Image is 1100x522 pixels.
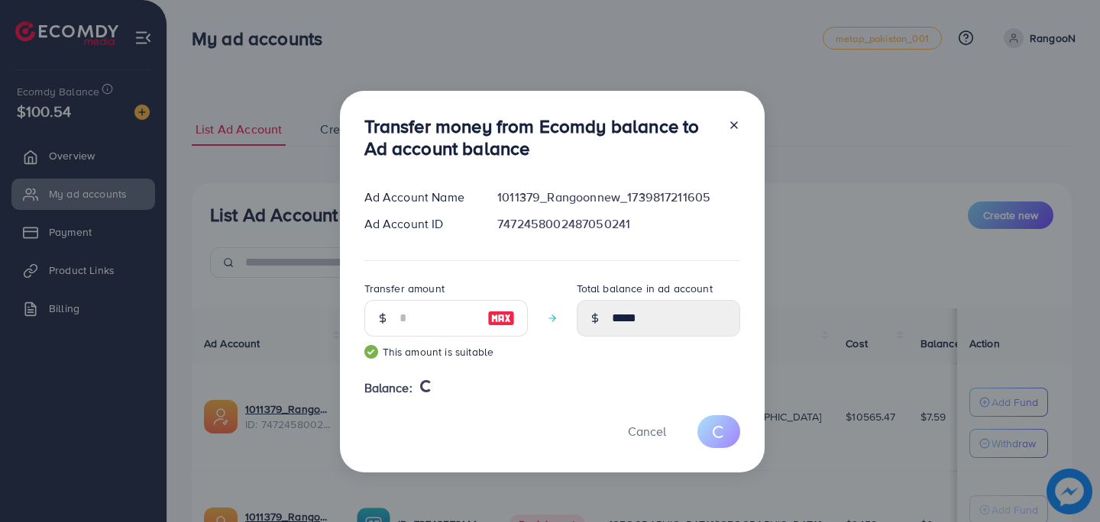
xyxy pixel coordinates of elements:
label: Total balance in ad account [577,281,713,296]
span: Cancel [628,423,666,440]
label: Transfer amount [364,281,445,296]
div: Ad Account Name [352,188,486,206]
span: Balance: [364,379,412,397]
div: 1011379_Rangoonnew_1739817211605 [485,188,752,206]
small: This amount is suitable [364,344,528,359]
div: Ad Account ID [352,215,486,233]
img: guide [364,345,378,359]
div: 7472458002487050241 [485,215,752,233]
img: image [487,309,515,327]
h3: Transfer money from Ecomdy balance to Ad account balance [364,115,716,159]
button: Cancel [609,415,685,448]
